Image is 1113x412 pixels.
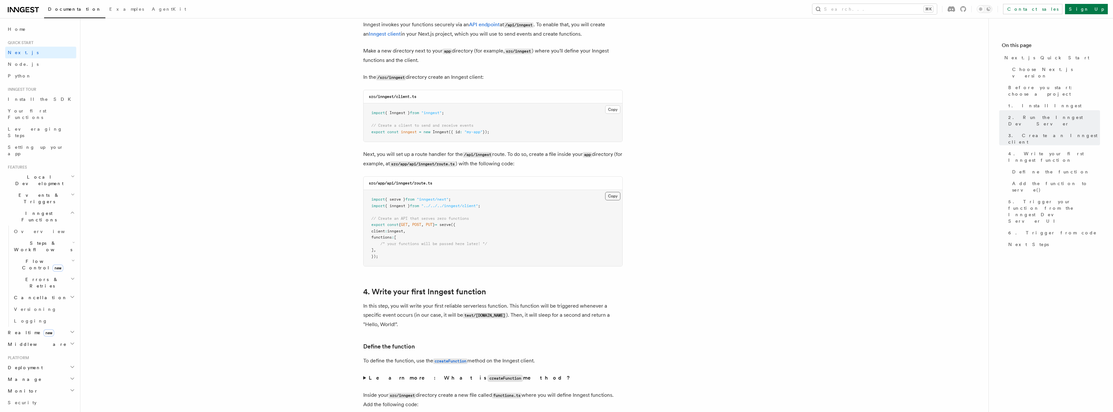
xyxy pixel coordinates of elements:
code: src/inngest [505,49,532,54]
p: In this step, you will write your first reliable serverless function. This function will be trigg... [363,301,623,329]
span: }); [371,254,378,259]
code: /api/inngest [504,22,533,28]
span: Flow Control [11,258,71,271]
code: createFunction [433,359,467,364]
span: GET [401,222,408,227]
span: Node.js [8,62,39,67]
span: Next Steps [1008,241,1049,248]
a: Define the function [363,342,415,351]
a: 1. Install Inngest [1006,100,1100,112]
span: Middleware [5,341,67,347]
code: /api/inngest [463,152,492,158]
button: Copy [605,105,620,114]
span: inngest [387,229,403,233]
button: Local Development [5,171,76,189]
a: 2. Run the Inngest Dev Server [1006,112,1100,130]
span: ; [442,111,444,115]
a: Choose Next.js version [1010,64,1100,82]
a: Setting up your app [5,141,76,159]
span: Python [8,73,31,78]
a: Add the function to serve() [1010,178,1100,196]
span: ] [371,248,374,252]
span: import [371,197,385,202]
span: Versioning [14,307,57,312]
span: Before you start: choose a project [1008,84,1100,97]
button: Middleware [5,338,76,350]
span: POST [412,222,421,227]
a: Next.js Quick Start [1002,52,1100,64]
span: export [371,130,385,134]
code: src/inngest/client.ts [369,94,416,99]
a: Sign Up [1065,4,1108,14]
span: "my-app" [464,130,483,134]
span: 3. Create an Inngest client [1008,132,1100,145]
a: 3. Create an Inngest client [1006,130,1100,148]
a: 6. Trigger from code [1006,227,1100,239]
button: Search...⌘K [812,4,937,14]
a: Leveraging Steps [5,123,76,141]
span: : [460,130,462,134]
strong: Learn more: What is method? [369,375,571,381]
span: Realtime [5,329,54,336]
span: Events & Triggers [5,192,71,205]
span: }); [483,130,489,134]
span: Local Development [5,174,71,187]
a: Home [5,23,76,35]
span: , [403,229,405,233]
code: functions.ts [492,393,521,398]
span: { Inngest } [385,111,410,115]
span: Documentation [48,6,102,12]
span: Home [8,26,26,32]
span: ({ [451,222,455,227]
span: "inngest/next" [417,197,449,202]
span: new [424,130,430,134]
button: Events & Triggers [5,189,76,207]
span: } [433,222,435,227]
span: , [408,222,410,227]
a: API endpoint [469,21,500,28]
span: // Create an API that serves zero functions [371,216,469,221]
a: Before you start: choose a project [1006,82,1100,100]
span: Platform [5,355,29,360]
div: Inngest Functions [5,226,76,327]
p: In the directory create an Inngest client: [363,73,623,82]
button: Errors & Retries [11,274,76,292]
code: createFunction [487,375,523,382]
span: = [419,130,421,134]
span: : [385,229,387,233]
code: app [583,152,592,158]
span: from [410,111,419,115]
span: , [374,248,376,252]
span: Security [8,400,37,405]
span: Overview [14,229,81,234]
kbd: ⌘K [924,6,933,12]
code: test/[DOMAIN_NAME] [463,313,506,318]
code: app [443,49,452,54]
span: Choose Next.js version [1012,66,1100,79]
h4: On this page [1002,41,1100,52]
code: src/app/api/inngest/route.ts [369,181,432,185]
span: : [392,235,394,240]
a: Examples [105,2,148,18]
p: Make a new directory next to your directory (for example, ) where you'll define your Inngest func... [363,46,623,65]
a: Versioning [11,303,76,315]
code: /src/inngest [376,75,406,80]
span: 1. Install Inngest [1008,102,1082,109]
span: const [387,222,399,227]
a: Documentation [44,2,105,18]
button: Cancellation [11,292,76,303]
code: src/app/api/inngest/route.ts [390,161,456,167]
span: AgentKit [152,6,186,12]
a: createFunction [433,358,467,364]
span: Errors & Retries [11,276,70,289]
span: Cancellation [11,294,67,301]
span: "../../../inngest/client" [421,204,478,208]
p: To define the function, use the method on the Inngest client. [363,356,623,366]
a: Overview [11,226,76,237]
span: 5. Trigger your function from the Inngest Dev Server UI [1008,198,1100,224]
span: ; [478,204,480,208]
button: Copy [605,192,620,200]
code: src/inngest [389,393,416,398]
span: functions [371,235,392,240]
p: Inside your directory create a new file called where you will define Inngest functions. Add the f... [363,391,623,409]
